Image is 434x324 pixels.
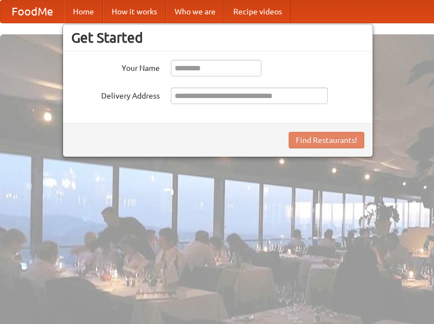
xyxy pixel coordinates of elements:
[224,1,291,23] a: Recipe videos
[289,132,364,148] button: Find Restaurants!
[64,1,103,23] a: Home
[71,60,160,74] label: Your Name
[166,1,224,23] a: Who we are
[71,29,364,46] h3: Get Started
[103,1,166,23] a: How it works
[71,88,160,101] label: Delivery Address
[1,1,64,23] a: FoodMe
